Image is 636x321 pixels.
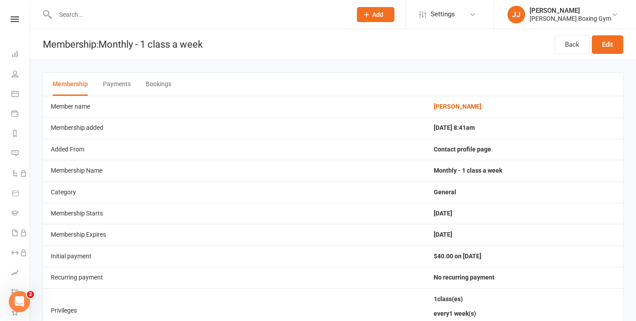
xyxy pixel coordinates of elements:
[11,85,30,105] a: Calendar
[426,203,623,224] td: [DATE]
[30,29,203,60] h1: Membership: Monthly - 1 class a week
[11,65,30,85] a: People
[426,245,623,267] td: $40.00 on [DATE]
[426,160,623,181] td: Monthly - 1 class a week
[43,181,426,203] td: Category
[43,203,426,224] td: Membership Starts
[426,139,623,160] td: Contact profile page
[11,184,30,204] a: Product Sales
[11,125,30,144] a: Reports
[372,11,383,18] span: Add
[11,264,30,283] a: Assessments
[426,267,623,288] td: No recurring payment
[530,7,611,15] div: [PERSON_NAME]
[530,15,611,23] div: [PERSON_NAME] Boxing Gym
[53,8,345,21] input: Search...
[103,73,131,96] button: Payments
[507,6,525,23] div: JJ
[426,117,623,138] td: [DATE] 8:41am
[53,73,88,96] button: Membership
[43,224,426,245] td: Membership Expires
[146,73,171,96] button: Bookings
[9,291,30,312] iframe: Intercom live chat
[426,181,623,203] td: General
[11,105,30,125] a: Payments
[43,160,426,181] td: Membership Name
[434,296,615,319] li: 1 class(es)
[434,231,615,238] div: [DATE]
[11,45,30,65] a: Dashboard
[43,139,426,160] td: Added From
[434,309,615,318] p: every 1 week(s)
[43,245,426,267] td: Initial payment
[43,267,426,288] td: Recurring payment
[555,35,590,54] a: Back
[434,103,481,110] a: [PERSON_NAME]
[27,291,34,298] span: 2
[592,35,623,54] a: Edit
[43,96,426,117] td: Member name
[357,7,394,22] button: Add
[431,4,455,24] span: Settings
[43,117,426,138] td: Membership added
